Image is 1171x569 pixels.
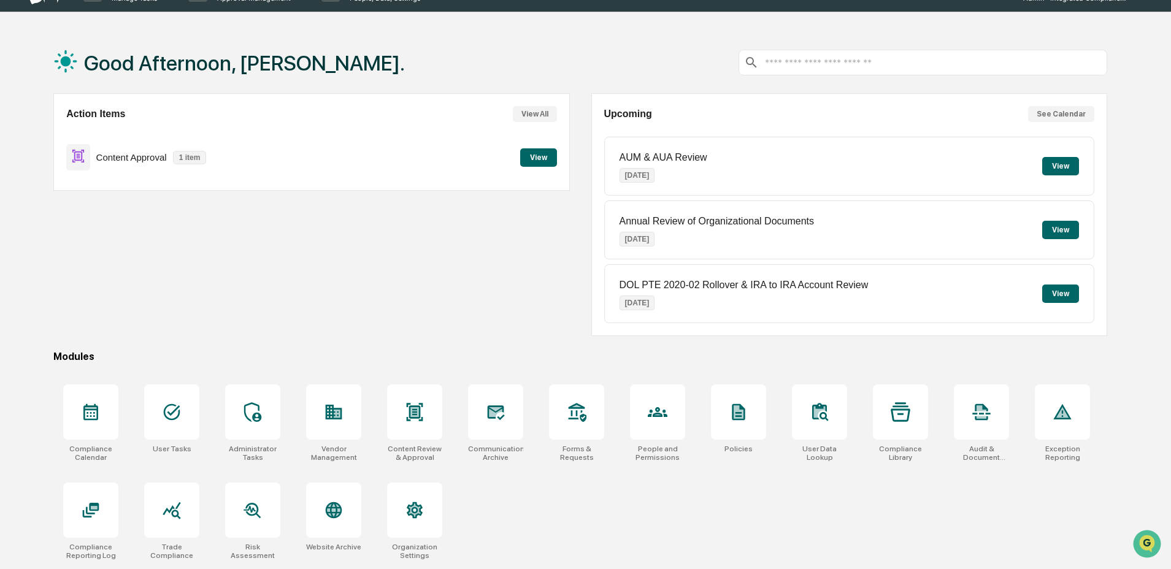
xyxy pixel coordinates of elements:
[620,232,655,246] p: [DATE]
[724,445,753,453] div: Policies
[387,543,442,560] div: Organization Settings
[63,543,118,560] div: Compliance Reporting Log
[84,51,405,75] h1: Good Afternoon, [PERSON_NAME].
[1042,284,1079,303] button: View
[12,94,34,116] img: 1746055101610-c473b297-6a78-478c-a979-82029cc54cd1
[792,445,847,462] div: User Data Lookup
[306,445,361,462] div: Vendor Management
[12,26,223,45] p: How can we help?
[306,543,361,551] div: Website Archive
[66,109,125,120] h2: Action Items
[1132,529,1165,562] iframe: Open customer support
[209,97,223,112] button: Start new chat
[549,445,604,462] div: Forms & Requests
[620,296,655,310] p: [DATE]
[620,168,655,183] p: [DATE]
[1042,221,1079,239] button: View
[84,150,157,172] a: 🗄️Attestations
[1042,157,1079,175] button: View
[12,156,22,166] div: 🖐️
[25,178,77,190] span: Data Lookup
[1035,445,1090,462] div: Exception Reporting
[225,445,280,462] div: Administrator Tasks
[513,106,557,122] button: View All
[620,280,869,291] p: DOL PTE 2020-02 Rollover & IRA to IRA Account Review
[520,148,557,167] button: View
[144,543,199,560] div: Trade Compliance
[122,208,148,217] span: Pylon
[96,152,167,162] p: Content Approval
[101,155,152,167] span: Attestations
[620,216,815,227] p: Annual Review of Organizational Documents
[42,106,155,116] div: We're available if you need us!
[873,445,928,462] div: Compliance Library
[604,109,652,120] h2: Upcoming
[25,155,79,167] span: Preclearance
[12,179,22,189] div: 🔎
[42,94,201,106] div: Start new chat
[173,151,207,164] p: 1 item
[630,445,685,462] div: People and Permissions
[86,207,148,217] a: Powered byPylon
[89,156,99,166] div: 🗄️
[620,152,707,163] p: AUM & AUA Review
[387,445,442,462] div: Content Review & Approval
[7,150,84,172] a: 🖐️Preclearance
[468,445,523,462] div: Communications Archive
[1028,106,1094,122] button: See Calendar
[954,445,1009,462] div: Audit & Document Logs
[53,351,1107,362] div: Modules
[520,151,557,162] a: View
[225,543,280,560] div: Risk Assessment
[153,445,191,453] div: User Tasks
[7,173,82,195] a: 🔎Data Lookup
[63,445,118,462] div: Compliance Calendar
